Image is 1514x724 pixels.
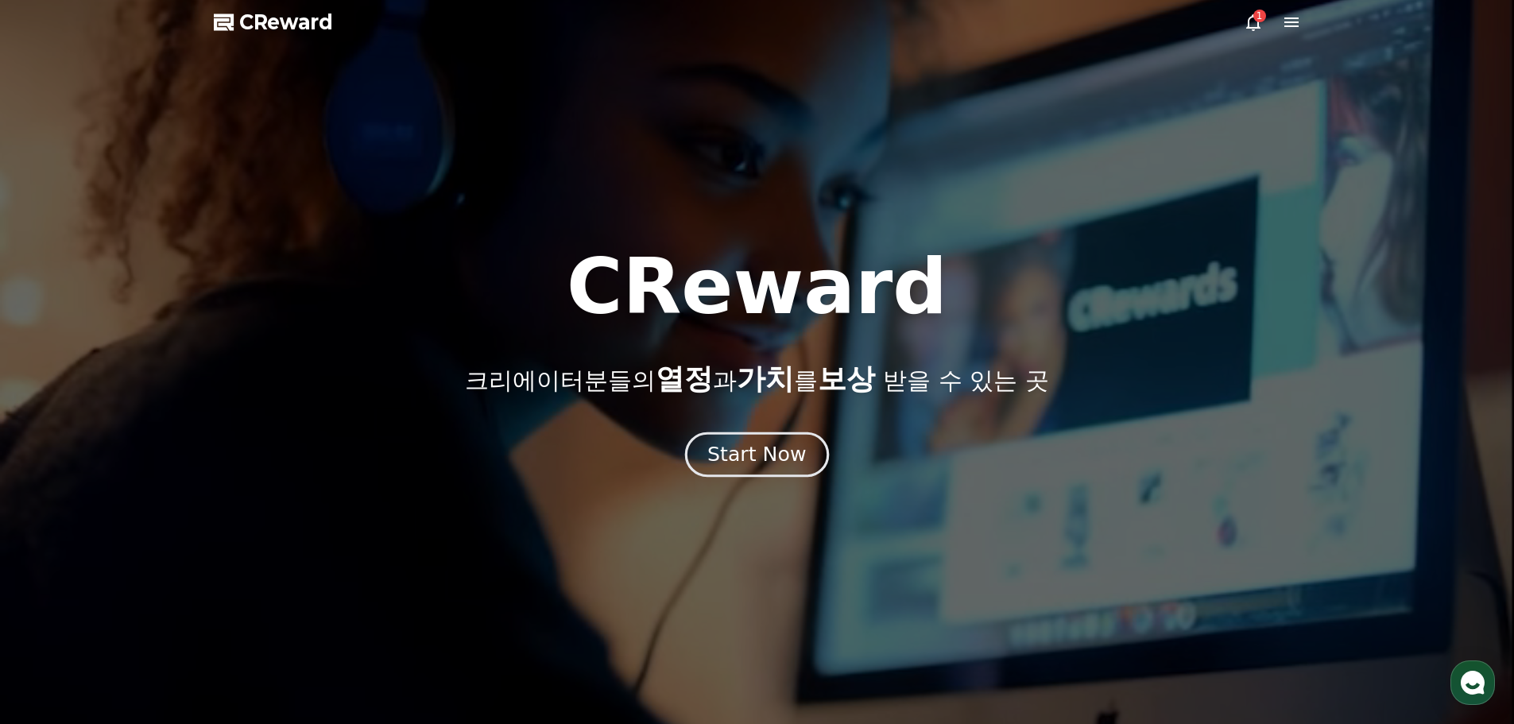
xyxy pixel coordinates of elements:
h1: CReward [567,249,947,325]
a: Start Now [688,449,826,464]
span: 홈 [50,528,60,540]
a: 대화 [105,504,205,544]
span: 대화 [145,528,165,541]
a: 홈 [5,504,105,544]
a: CReward [214,10,333,35]
a: 설정 [205,504,305,544]
span: CReward [239,10,333,35]
span: 열정 [656,362,713,395]
div: Start Now [707,441,806,468]
div: 1 [1253,10,1266,22]
span: 가치 [737,362,794,395]
span: 보상 [818,362,875,395]
button: Start Now [685,432,829,477]
p: 크리에이터분들의 과 를 받을 수 있는 곳 [465,363,1048,395]
a: 1 [1244,13,1263,32]
span: 설정 [246,528,265,540]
